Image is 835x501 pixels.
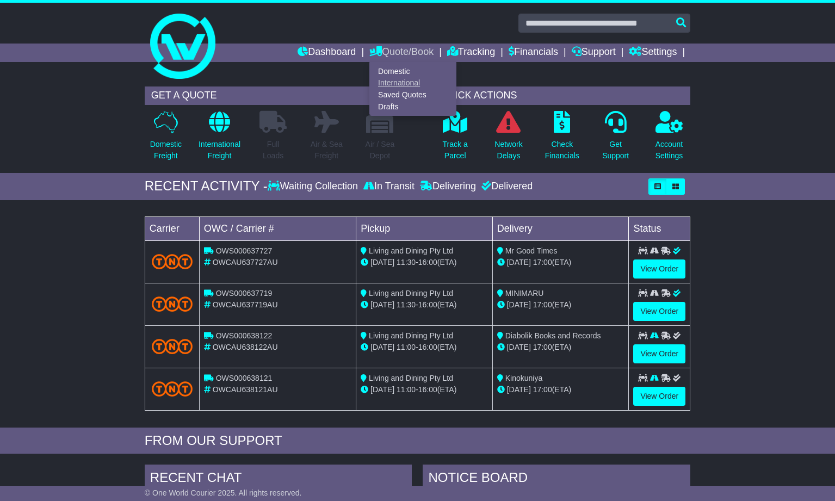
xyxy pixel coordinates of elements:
div: GET A QUOTE [145,86,401,105]
div: NOTICE BOARD [423,465,690,494]
a: CheckFinancials [545,110,580,168]
span: 17:00 [533,343,552,351]
div: Delivering [417,181,479,193]
p: Check Financials [545,139,579,162]
span: 11:00 [397,385,416,394]
a: View Order [633,387,685,406]
span: 16:00 [418,258,437,267]
div: Waiting Collection [268,181,361,193]
p: Full Loads [259,139,287,162]
td: Pickup [356,217,493,240]
span: [DATE] [507,300,531,309]
span: 11:30 [397,300,416,309]
div: FROM OUR SUPPORT [145,433,690,449]
span: Kinokuniya [505,374,543,382]
span: 11:30 [397,258,416,267]
a: Drafts [370,101,456,113]
a: InternationalFreight [198,110,241,168]
span: MINIMARU [505,289,544,298]
span: [DATE] [507,258,531,267]
div: - (ETA) [361,342,488,353]
a: Saved Quotes [370,89,456,101]
a: Tracking [447,44,495,62]
p: Account Settings [655,139,683,162]
span: 17:00 [533,300,552,309]
div: RECENT ACTIVITY - [145,178,268,194]
div: (ETA) [497,257,624,268]
span: © One World Courier 2025. All rights reserved. [145,488,302,497]
a: Domestic [370,65,456,77]
p: Network Delays [494,139,522,162]
span: 11:00 [397,343,416,351]
a: NetworkDelays [494,110,523,168]
span: 17:00 [533,385,552,394]
span: [DATE] [507,385,531,394]
div: - (ETA) [361,299,488,311]
div: - (ETA) [361,384,488,395]
a: Financials [509,44,558,62]
span: OWS000638121 [216,374,273,382]
a: AccountSettings [655,110,684,168]
a: Settings [629,44,677,62]
span: OWS000637727 [216,246,273,255]
p: Domestic Freight [150,139,182,162]
div: QUICK ACTIONS [434,86,691,105]
span: [DATE] [370,343,394,351]
span: OWCAU638122AU [213,343,278,351]
p: Track a Parcel [443,139,468,162]
span: 16:00 [418,300,437,309]
a: View Order [633,302,685,321]
span: [DATE] [370,300,394,309]
a: Quote/Book [369,44,434,62]
span: 16:00 [418,385,437,394]
div: (ETA) [497,384,624,395]
span: Diabolik Books and Records [505,331,601,340]
span: Mr Good Times [505,246,558,255]
a: Track aParcel [442,110,468,168]
td: Delivery [492,217,629,240]
td: Carrier [145,217,199,240]
a: View Order [633,344,685,363]
div: RECENT CHAT [145,465,412,494]
span: Living and Dining Pty Ltd [369,374,453,382]
div: In Transit [361,181,417,193]
img: TNT_Domestic.png [152,339,193,354]
span: [DATE] [370,385,394,394]
a: View Order [633,259,685,279]
p: Get Support [602,139,629,162]
a: DomesticFreight [150,110,182,168]
span: Living and Dining Pty Ltd [369,289,453,298]
span: Living and Dining Pty Ltd [369,331,453,340]
span: Living and Dining Pty Ltd [369,246,453,255]
span: 17:00 [533,258,552,267]
div: (ETA) [497,299,624,311]
span: [DATE] [507,343,531,351]
span: OWS000637719 [216,289,273,298]
div: (ETA) [497,342,624,353]
div: Delivered [479,181,533,193]
span: OWCAU637719AU [213,300,278,309]
a: International [370,77,456,89]
div: Quote/Book [369,62,456,116]
span: OWCAU637727AU [213,258,278,267]
a: GetSupport [602,110,629,168]
span: OWCAU638121AU [213,385,278,394]
a: Dashboard [298,44,356,62]
td: OWC / Carrier # [199,217,356,240]
p: Air / Sea Depot [366,139,395,162]
span: 16:00 [418,343,437,351]
p: International Freight [199,139,240,162]
span: [DATE] [370,258,394,267]
span: OWS000638122 [216,331,273,340]
img: TNT_Domestic.png [152,296,193,311]
td: Status [629,217,690,240]
img: TNT_Domestic.png [152,381,193,396]
p: Air & Sea Freight [311,139,343,162]
img: TNT_Domestic.png [152,254,193,269]
a: Support [572,44,616,62]
div: - (ETA) [361,257,488,268]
